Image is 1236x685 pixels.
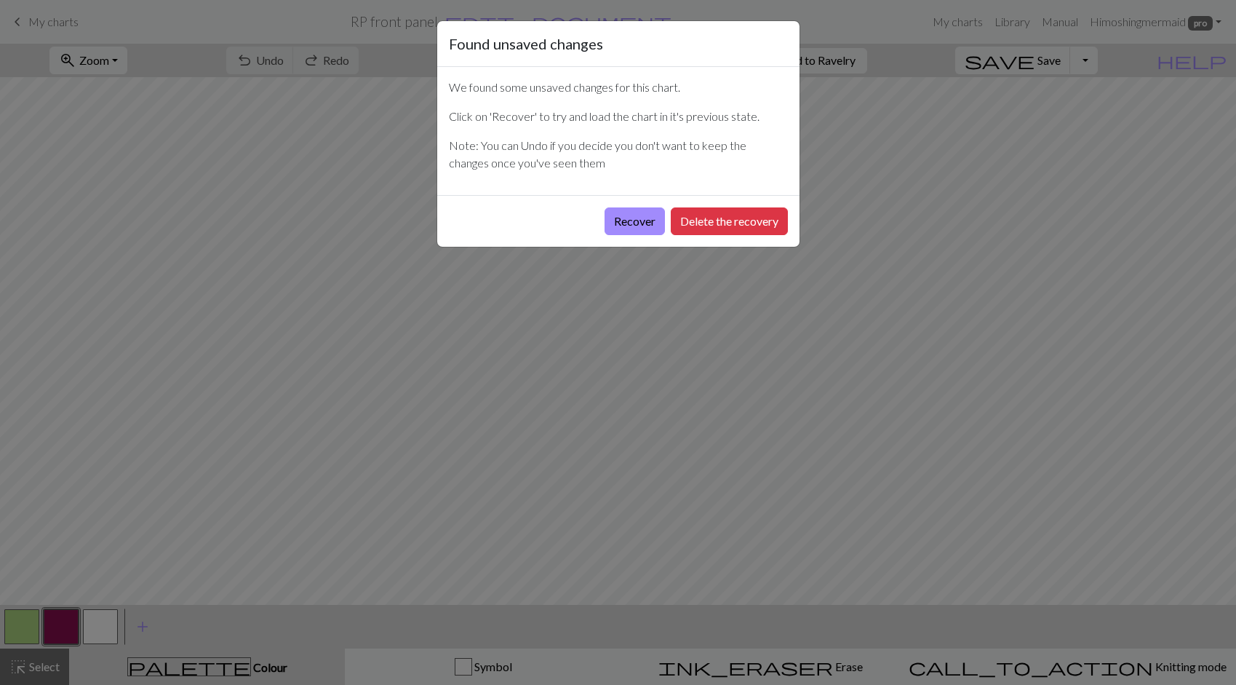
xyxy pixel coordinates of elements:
p: Click on 'Recover' to try and load the chart in it's previous state. [449,108,788,125]
button: Recover [605,207,665,235]
h5: Found unsaved changes [449,33,603,55]
p: Note: You can Undo if you decide you don't want to keep the changes once you've seen them [449,137,788,172]
p: We found some unsaved changes for this chart. [449,79,788,96]
button: Delete the recovery [671,207,788,235]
